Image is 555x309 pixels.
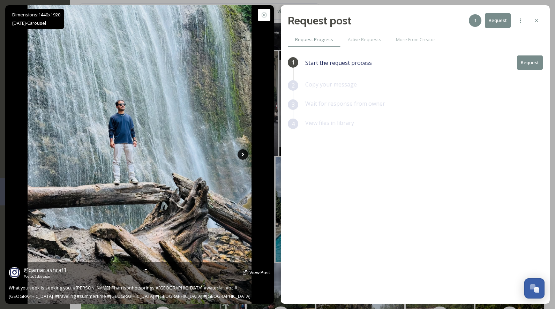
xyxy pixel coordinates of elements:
a: View Post [249,269,270,276]
span: Copy your message [305,81,357,88]
span: 1 [474,17,477,24]
span: View Post [249,269,270,276]
span: More From Creator [396,36,435,43]
button: Request [517,55,543,70]
span: Wait for response from owner [305,100,385,107]
button: Open Chat [524,278,545,299]
a: @qamar.ashraf1 [24,266,67,274]
span: Start the request process [305,59,372,67]
span: 3 [292,100,295,109]
span: View files in library [305,119,354,127]
span: What you seek is seeking you. #[PERSON_NAME] #harrisonhotsprings #[GEOGRAPHIC_DATA] #waterfall #b... [9,285,250,299]
button: Request [485,13,511,28]
span: 2 [292,81,295,90]
span: @ qamar.ashraf1 [24,266,67,274]
span: Active Requests [348,36,381,43]
span: 4 [292,120,295,128]
span: [DATE] - Carousel [12,20,46,26]
span: Request Progress [295,36,333,43]
img: What you seek is seeking you. #harrison #harrisonhotsprings #rosedale #waterfall #bc #britishcolu... [28,5,252,304]
span: Posted 2 days ago [24,274,67,279]
h2: Request post [288,12,351,29]
span: Dimensions: 1440 x 1920 [12,12,60,18]
span: 1 [292,58,295,67]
